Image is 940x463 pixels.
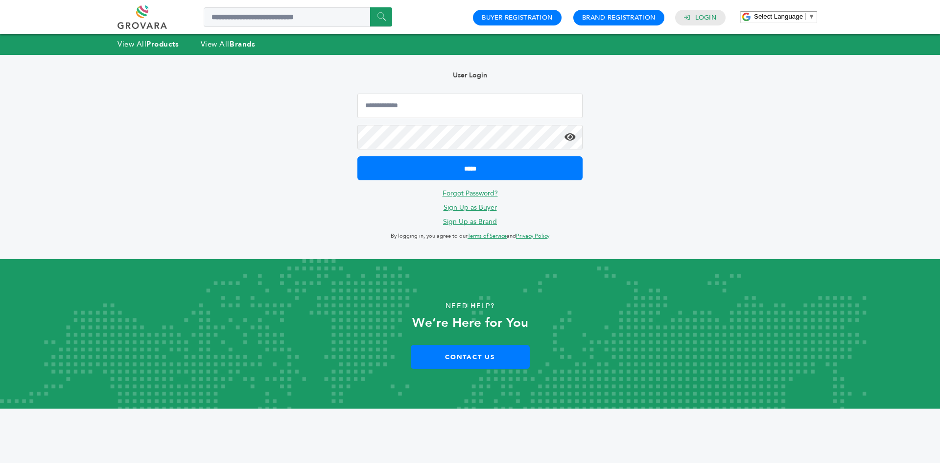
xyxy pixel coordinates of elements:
a: View AllBrands [201,39,256,49]
strong: Brands [230,39,255,49]
a: Brand Registration [582,13,656,22]
a: View AllProducts [117,39,179,49]
a: Sign Up as Brand [443,217,497,226]
a: Privacy Policy [516,232,549,240]
a: Sign Up as Buyer [444,203,497,212]
strong: Products [146,39,179,49]
input: Password [357,125,583,149]
a: Login [695,13,717,22]
span: ▼ [808,13,815,20]
p: By logging in, you agree to our and [357,230,583,242]
input: Search a product or brand... [204,7,392,27]
strong: We’re Here for You [412,314,528,332]
a: Select Language​ [754,13,815,20]
a: Buyer Registration [482,13,553,22]
b: User Login [453,71,487,80]
a: Terms of Service [468,232,507,240]
span: Select Language [754,13,803,20]
p: Need Help? [47,299,893,314]
a: Forgot Password? [443,189,498,198]
input: Email Address [357,94,583,118]
a: Contact Us [411,345,530,369]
